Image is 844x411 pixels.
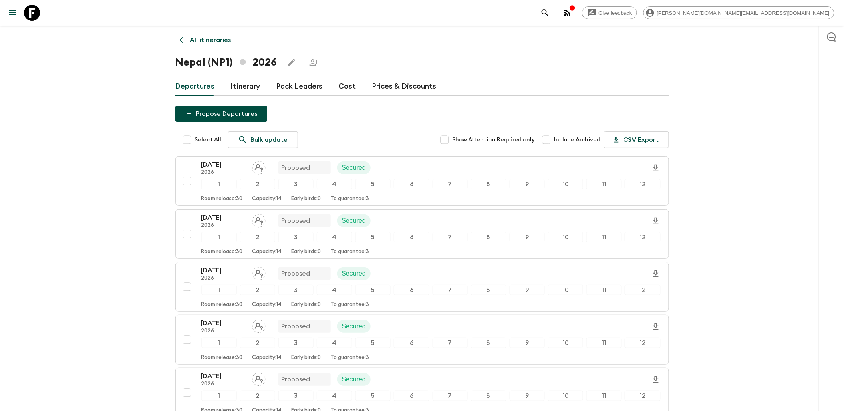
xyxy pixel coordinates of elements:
[372,77,437,96] a: Prices & Discounts
[278,285,314,295] div: 3
[201,391,237,401] div: 1
[240,391,275,401] div: 2
[292,196,321,202] p: Early birds: 0
[317,391,352,401] div: 4
[240,285,275,295] div: 2
[394,338,429,348] div: 6
[337,161,371,174] div: Secured
[548,285,583,295] div: 10
[554,136,601,144] span: Include Archived
[342,269,366,278] p: Secured
[625,285,660,295] div: 12
[337,373,371,386] div: Secured
[586,232,622,242] div: 11
[433,391,468,401] div: 7
[653,10,834,16] span: [PERSON_NAME][DOMAIN_NAME][EMAIL_ADDRESS][DOMAIN_NAME]
[292,355,321,361] p: Early birds: 0
[394,391,429,401] div: 6
[282,269,310,278] p: Proposed
[394,179,429,189] div: 6
[252,163,266,170] span: Assign pack leader
[651,216,661,226] svg: Download Onboarding
[201,222,246,229] p: 2026
[282,216,310,226] p: Proposed
[471,232,506,242] div: 8
[201,355,243,361] p: Room release: 30
[5,5,21,21] button: menu
[586,391,622,401] div: 11
[625,391,660,401] div: 12
[278,179,314,189] div: 3
[337,214,371,227] div: Secured
[471,338,506,348] div: 8
[201,213,246,222] p: [DATE]
[342,375,366,384] p: Secured
[252,322,266,328] span: Assign pack leader
[317,338,352,348] div: 4
[252,216,266,223] span: Assign pack leader
[548,179,583,189] div: 10
[548,338,583,348] div: 10
[339,77,356,96] a: Cost
[201,318,246,328] p: [DATE]
[471,285,506,295] div: 8
[201,302,243,308] p: Room release: 30
[201,196,243,202] p: Room release: 30
[175,106,267,122] button: Propose Departures
[282,163,310,173] p: Proposed
[510,285,545,295] div: 9
[342,322,366,331] p: Secured
[331,196,369,202] p: To guarantee: 3
[643,6,834,19] div: [PERSON_NAME][DOMAIN_NAME][EMAIL_ADDRESS][DOMAIN_NAME]
[175,54,277,71] h1: Nepal (NP1) 2026
[201,285,237,295] div: 1
[433,232,468,242] div: 7
[317,232,352,242] div: 4
[337,267,371,280] div: Secured
[355,338,391,348] div: 5
[651,375,661,385] svg: Download Onboarding
[201,266,246,275] p: [DATE]
[453,136,535,144] span: Show Attention Required only
[337,320,371,333] div: Secured
[201,169,246,176] p: 2026
[331,355,369,361] p: To guarantee: 3
[190,35,231,45] p: All itineraries
[510,179,545,189] div: 9
[586,285,622,295] div: 11
[433,179,468,189] div: 7
[175,315,669,365] button: [DATE]2026Assign pack leaderProposedSecured123456789101112Room release:30Capacity:14Early birds:0...
[201,371,246,381] p: [DATE]
[651,163,661,173] svg: Download Onboarding
[510,338,545,348] div: 9
[292,302,321,308] p: Early birds: 0
[548,391,583,401] div: 10
[510,391,545,401] div: 9
[201,381,246,387] p: 2026
[201,338,237,348] div: 1
[284,54,300,71] button: Edit this itinerary
[625,338,660,348] div: 12
[201,179,237,189] div: 1
[231,77,260,96] a: Itinerary
[195,136,222,144] span: Select All
[625,232,660,242] div: 12
[651,269,661,279] svg: Download Onboarding
[394,285,429,295] div: 6
[355,285,391,295] div: 5
[394,232,429,242] div: 6
[355,391,391,401] div: 5
[586,338,622,348] div: 11
[240,179,275,189] div: 2
[278,391,314,401] div: 3
[252,355,282,361] p: Capacity: 14
[510,232,545,242] div: 9
[175,262,669,312] button: [DATE]2026Assign pack leaderProposedSecured123456789101112Room release:30Capacity:14Early birds:0...
[252,375,266,381] span: Assign pack leader
[433,338,468,348] div: 7
[317,179,352,189] div: 4
[582,6,637,19] a: Give feedback
[175,77,215,96] a: Departures
[278,338,314,348] div: 3
[355,179,391,189] div: 5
